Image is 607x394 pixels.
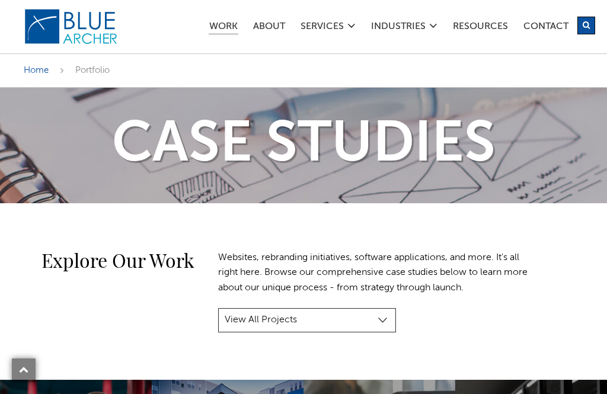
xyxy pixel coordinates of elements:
p: Websites, rebranding initiatives, software applications, and more. It's all right here. Browse ou... [218,251,535,296]
a: Contact [523,22,569,34]
img: Blue Archer Logo [24,8,119,45]
span: Portfolio [75,66,110,75]
a: SERVICES [300,22,344,34]
a: Work [209,22,238,35]
a: Resources [452,22,509,34]
h2: Explore Our Work [24,251,194,270]
a: Home [24,66,49,75]
a: Industries [370,22,426,34]
a: ABOUT [253,22,286,34]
